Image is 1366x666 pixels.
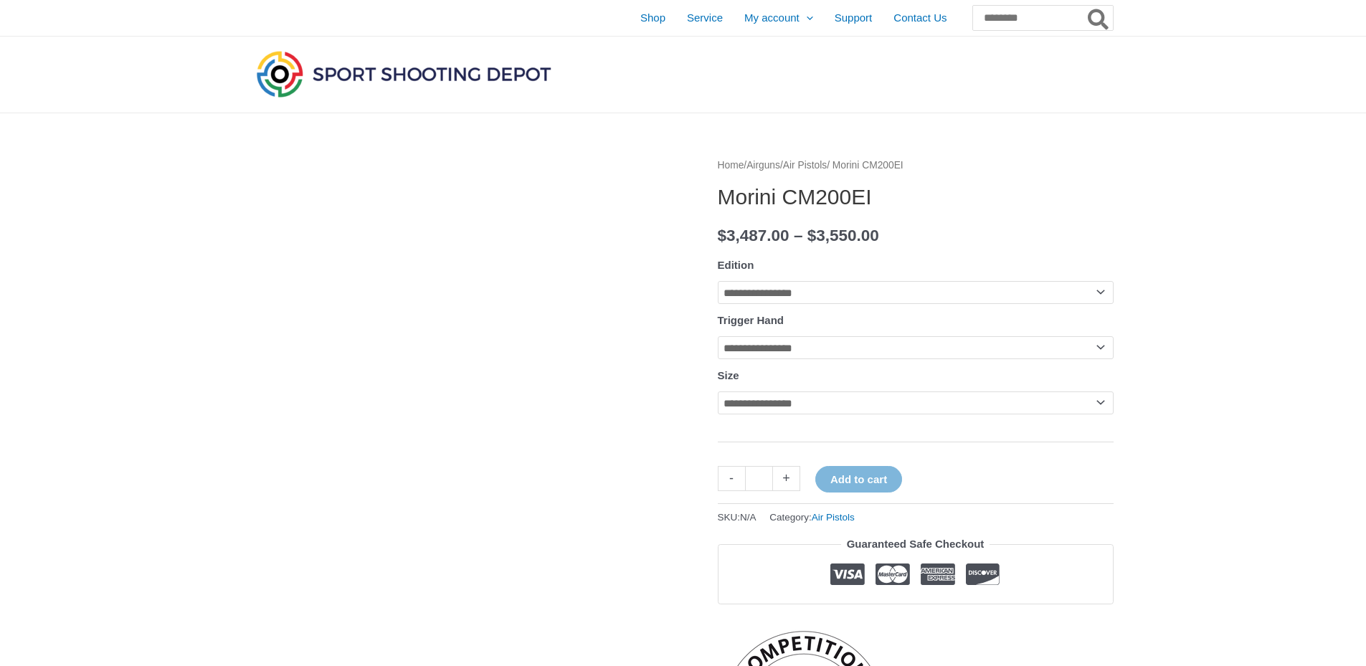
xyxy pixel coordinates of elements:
[718,160,744,171] a: Home
[718,227,789,244] bdi: 3,487.00
[783,160,827,171] a: Air Pistols
[769,508,855,526] span: Category:
[718,314,784,326] label: Trigger Hand
[794,227,803,244] span: –
[807,227,879,244] bdi: 3,550.00
[815,466,902,493] button: Add to cart
[718,508,756,526] span: SKU:
[841,534,990,554] legend: Guaranteed Safe Checkout
[745,466,773,491] input: Product quantity
[773,466,800,491] a: +
[718,156,1114,175] nav: Breadcrumb
[718,466,745,491] a: -
[718,227,727,244] span: $
[718,369,739,381] label: Size
[253,47,554,100] img: Sport Shooting Depot
[740,512,756,523] span: N/A
[718,184,1114,210] h1: Morini CM200EI
[807,227,817,244] span: $
[812,512,855,523] a: Air Pistols
[718,259,754,271] label: Edition
[1085,6,1113,30] button: Search
[746,160,780,171] a: Airguns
